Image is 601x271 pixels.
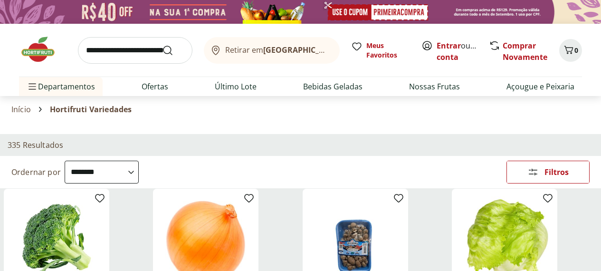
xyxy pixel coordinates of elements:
a: Criar conta [437,40,489,62]
h2: 335 Resultados [8,140,63,150]
span: Retirar em [225,46,330,54]
a: Nossas Frutas [409,81,460,92]
a: Último Lote [215,81,257,92]
a: Bebidas Geladas [303,81,363,92]
span: Meus Favoritos [366,41,410,60]
button: Retirar em[GEOGRAPHIC_DATA]/[GEOGRAPHIC_DATA] [204,37,340,64]
span: 0 [574,46,578,55]
a: Entrar [437,40,461,51]
span: Departamentos [27,75,95,98]
a: Meus Favoritos [351,41,410,60]
a: Início [11,105,31,114]
img: Hortifruti [19,35,67,64]
label: Ordernar por [11,167,61,177]
a: Ofertas [142,81,168,92]
button: Carrinho [559,39,582,62]
span: Filtros [544,168,569,176]
b: [GEOGRAPHIC_DATA]/[GEOGRAPHIC_DATA] [263,45,423,55]
button: Filtros [506,161,590,184]
button: Menu [27,75,38,98]
span: ou [437,40,479,63]
a: Açougue e Peixaria [506,81,574,92]
button: Submit Search [162,45,185,56]
svg: Abrir Filtros [527,166,539,178]
a: Comprar Novamente [503,40,547,62]
input: search [78,37,192,64]
span: Hortifruti Variedades [50,105,132,114]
